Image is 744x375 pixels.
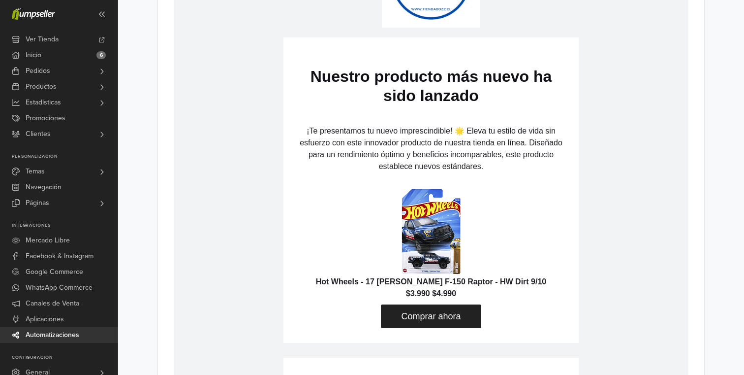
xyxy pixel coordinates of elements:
[26,164,45,179] span: Temas
[26,233,70,248] span: Mercado Libre
[120,226,395,273] p: ¡Te presentamos tu nuevo imprescindible! 🌟 Eleva tu estilo de vida sin esfuerzo con este innovado...
[26,296,79,311] span: Canales de Venta
[120,168,395,206] h1: Nuestro producto más nuevo ha sido lanzado
[26,264,83,280] span: Google Commerce
[26,95,61,110] span: Estadísticas
[26,179,62,195] span: Navegación
[26,327,79,343] span: Automatizaciones
[12,154,118,160] p: Personalización
[26,63,50,79] span: Pedidos
[26,195,49,211] span: Páginas
[26,248,93,264] span: Facebook & Instagram
[12,223,118,229] p: Integraciones
[26,79,57,95] span: Productos
[26,47,41,63] span: Inicio
[208,30,307,128] img: 476610751_516395874786410_6503103468064713386_n.jpg
[96,51,106,59] span: 6
[12,355,118,361] p: Configuración
[26,311,64,327] span: Aplicaciones
[26,280,93,296] span: WhatsApp Commerce
[26,32,59,47] span: Ver Tienda
[26,126,51,142] span: Clientes
[26,110,65,126] span: Promociones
